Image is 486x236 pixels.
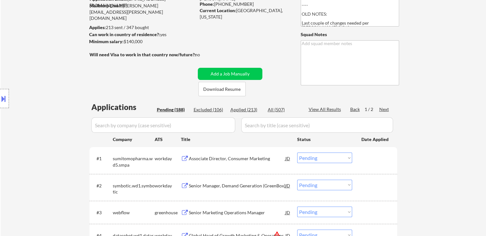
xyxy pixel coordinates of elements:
[361,136,390,143] div: Date Applied
[189,183,285,189] div: Senior Manager, Demand Generation (GreenBox)
[230,106,262,113] div: Applied (213)
[309,106,343,113] div: View All Results
[89,31,194,38] div: yes
[285,153,291,164] div: JD
[89,52,196,57] strong: Will need Visa to work in that country now/future?:
[155,155,181,162] div: workday
[198,82,246,96] button: Download Resume
[89,3,196,21] div: [PERSON_NAME][EMAIL_ADDRESS][PERSON_NAME][DOMAIN_NAME]
[189,209,285,216] div: Senior Marketing Operations Manager
[194,106,226,113] div: Excluded (106)
[285,180,291,191] div: JD
[155,209,181,216] div: greenhouse
[113,183,155,195] div: symbotic.wd1.symbotic
[96,209,108,216] div: #3
[181,136,291,143] div: Title
[89,38,196,45] div: $140,000
[297,133,352,145] div: Status
[89,39,124,44] strong: Minimum salary:
[379,106,390,113] div: Next
[200,1,290,7] div: [PHONE_NUMBER]
[91,117,235,133] input: Search by company (case sensitive)
[89,3,123,8] strong: Mailslurp Email:
[155,183,181,189] div: workday
[200,1,214,7] strong: Phone:
[89,25,106,30] strong: Applies:
[113,155,155,168] div: sumitomopharma.wd5.smpa
[113,209,155,216] div: webflow
[241,117,393,133] input: Search by title (case sensitive)
[89,32,160,37] strong: Can work in country of residence?:
[350,106,360,113] div: Back
[157,106,189,113] div: Pending (188)
[96,183,108,189] div: #2
[268,106,300,113] div: All (507)
[285,207,291,218] div: JD
[301,31,399,38] div: Squad Notes
[96,155,108,162] div: #1
[195,51,213,58] div: no
[189,155,285,162] div: Associate Director, Consumer Marketing
[365,106,379,113] div: 1 / 2
[198,68,262,80] button: Add a Job Manually
[200,8,236,13] strong: Current Location:
[91,103,155,111] div: Applications
[155,136,181,143] div: ATS
[113,136,155,143] div: Company
[89,24,196,31] div: 213 sent / 347 bought
[200,7,290,20] div: [GEOGRAPHIC_DATA], [US_STATE]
